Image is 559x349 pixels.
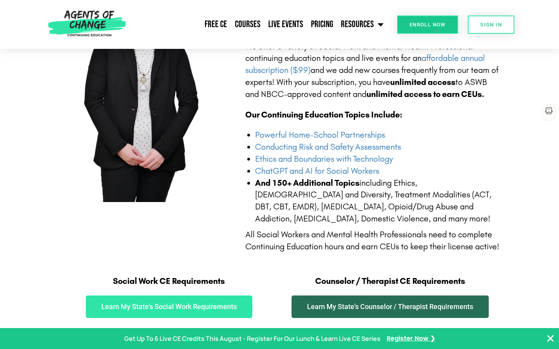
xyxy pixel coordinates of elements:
[264,15,307,34] a: Live Events
[307,15,337,34] a: Pricing
[480,22,502,27] span: SIGN IN
[129,15,388,34] nav: Menu
[546,334,555,343] button: Close Banner
[255,166,379,176] a: ChatGPT and AI for Social Workers
[255,130,385,140] a: Powerful Home-School Partnerships
[86,295,252,318] a: Learn My State's Social Work Requirements
[245,41,501,100] p: We offer a variety of Social Work and Mental Health Professional continuing education topics and ...
[245,110,402,120] b: Our Continuing Education Topics Include:
[255,177,501,225] li: including Ethics, [DEMOGRAPHIC_DATA] and Diversity, Treatment Modalities (ACT, DBT, CBT, EMDR), [...
[366,89,484,99] b: unlimited access to earn CEUs.
[255,154,393,164] a: Ethics and Boundaries with Technology
[255,178,359,188] b: And 150+ Additional Topics
[315,276,465,286] span: Counselor / Therapist CE Requirements
[113,276,225,286] span: Social Work CE Requirements
[231,15,264,34] a: Courses
[390,77,455,87] b: unlimited access
[245,229,501,253] div: All Social Workers and Mental Health Professionals need to complete Continuing Education hours an...
[101,303,237,310] span: Learn My State's Social Work Requirements
[387,333,435,344] a: Register Now ❯
[201,15,231,34] a: Free CE
[307,303,473,310] span: Learn My State's Counselor / Therapist Requirements
[337,15,387,34] a: Resources
[468,16,514,34] a: SIGN IN
[255,142,401,152] a: Conducting Risk and Safety Assessments
[397,16,458,34] a: Enroll Now
[124,333,380,344] p: Get Up To 6 Live CE Credits This August - Register For Our Lunch & Learn Live CE Series
[410,22,446,27] span: Enroll Now
[292,295,489,318] a: Learn My State's Counselor / Therapist Requirements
